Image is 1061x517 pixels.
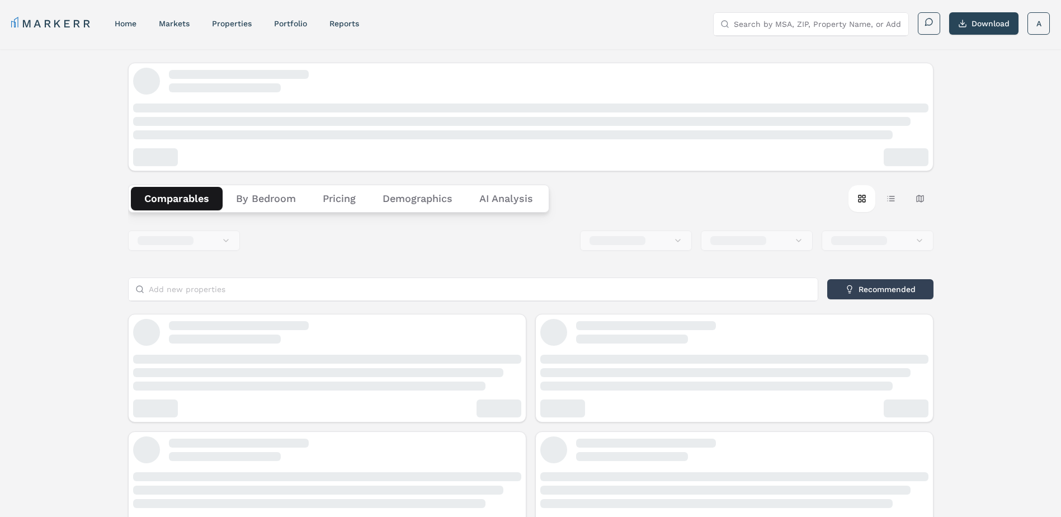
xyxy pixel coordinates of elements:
[734,13,902,35] input: Search by MSA, ZIP, Property Name, or Address
[131,187,223,210] button: Comparables
[1036,18,1041,29] span: A
[115,19,136,28] a: home
[223,187,309,210] button: By Bedroom
[329,19,359,28] a: reports
[149,278,811,300] input: Add new properties
[159,19,190,28] a: markets
[274,19,307,28] a: Portfolio
[369,187,466,210] button: Demographics
[11,16,92,31] a: MARKERR
[212,19,252,28] a: properties
[1027,12,1050,35] button: A
[309,187,369,210] button: Pricing
[466,187,546,210] button: AI Analysis
[827,279,933,299] button: Recommended
[949,12,1018,35] button: Download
